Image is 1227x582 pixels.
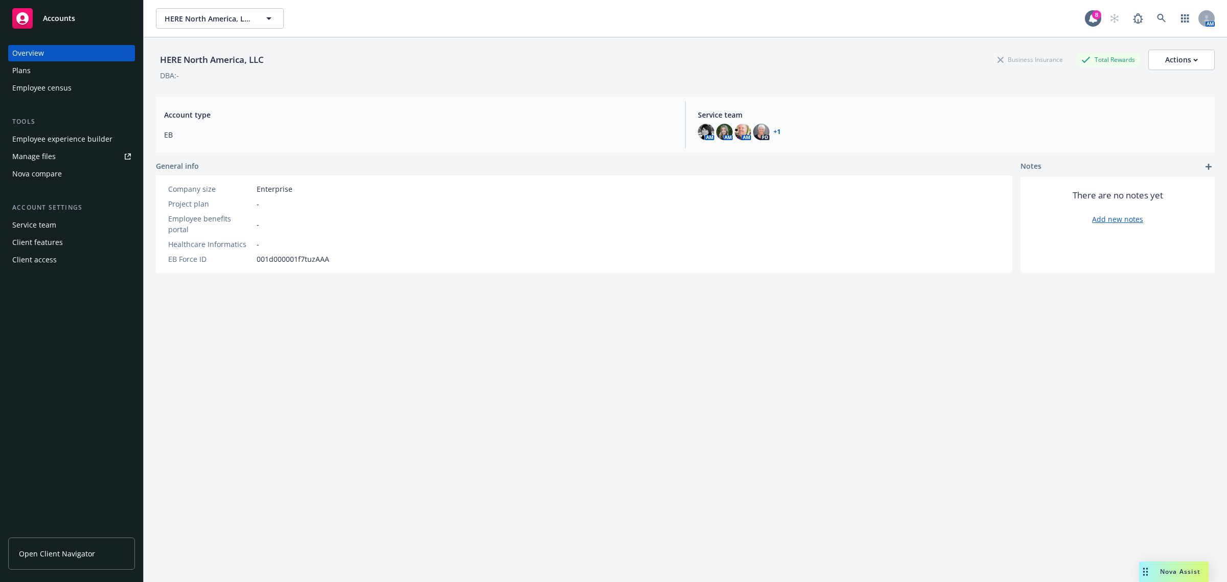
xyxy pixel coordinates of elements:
[12,166,62,182] div: Nova compare
[716,124,733,140] img: photo
[12,252,57,268] div: Client access
[1148,50,1215,70] button: Actions
[156,161,199,171] span: General info
[156,53,268,66] div: HERE North America, LLC
[1139,562,1209,582] button: Nova Assist
[8,131,135,147] a: Employee experience builder
[156,8,284,29] button: HERE North America, LLC
[1175,8,1195,29] a: Switch app
[19,548,95,559] span: Open Client Navigator
[1165,50,1198,70] div: Actions
[8,117,135,127] div: Tools
[698,109,1207,120] span: Service team
[8,203,135,213] div: Account settings
[168,184,253,194] div: Company size
[8,45,135,61] a: Overview
[8,80,135,96] a: Employee census
[168,198,253,209] div: Project plan
[12,45,44,61] div: Overview
[257,184,292,194] span: Enterprise
[698,124,714,140] img: photo
[8,148,135,165] a: Manage files
[992,53,1068,66] div: Business Insurance
[1092,10,1101,19] div: 8
[753,124,769,140] img: photo
[168,254,253,264] div: EB Force ID
[1076,53,1140,66] div: Total Rewards
[1151,8,1172,29] a: Search
[1160,567,1200,576] span: Nova Assist
[12,148,56,165] div: Manage files
[735,124,751,140] img: photo
[774,129,781,135] a: +1
[1092,214,1143,225] a: Add new notes
[164,129,673,140] span: EB
[257,219,259,230] span: -
[160,70,179,81] div: DBA: -
[1073,189,1163,202] span: There are no notes yet
[8,234,135,251] a: Client features
[1104,8,1125,29] a: Start snowing
[8,252,135,268] a: Client access
[165,13,253,24] span: HERE North America, LLC
[12,80,72,96] div: Employee census
[8,217,135,233] a: Service team
[43,14,75,23] span: Accounts
[12,217,56,233] div: Service team
[164,109,673,120] span: Account type
[8,166,135,182] a: Nova compare
[1139,562,1152,582] div: Drag to move
[8,62,135,79] a: Plans
[1128,8,1148,29] a: Report a Bug
[257,239,259,250] span: -
[12,131,112,147] div: Employee experience builder
[257,254,329,264] span: 001d000001f7tuzAAA
[12,62,31,79] div: Plans
[8,4,135,33] a: Accounts
[1020,161,1041,173] span: Notes
[168,213,253,235] div: Employee benefits portal
[168,239,253,250] div: Healthcare Informatics
[12,234,63,251] div: Client features
[1202,161,1215,173] a: add
[257,198,259,209] span: -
